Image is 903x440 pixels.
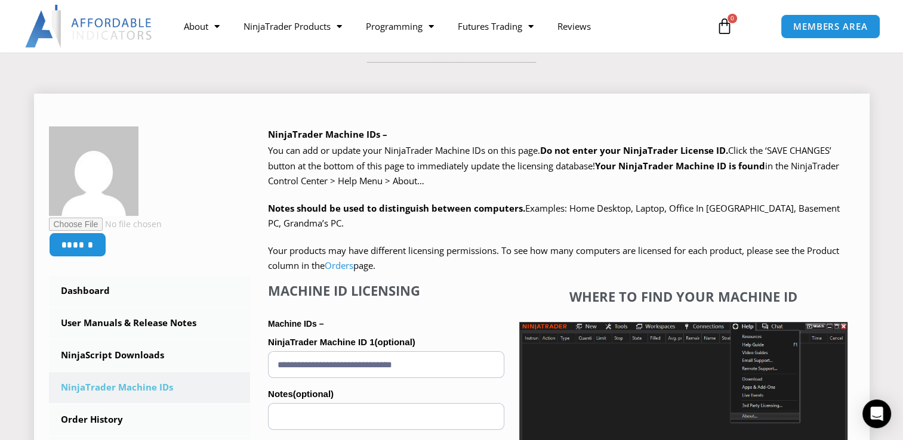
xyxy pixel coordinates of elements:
span: You can add or update your NinjaTrader Machine IDs on this page. [268,144,540,156]
strong: Your NinjaTrader Machine ID is found [595,160,765,172]
a: Reviews [545,13,602,40]
h4: Machine ID Licensing [268,283,504,298]
span: Your products may have different licensing permissions. To see how many computers are licensed fo... [268,244,839,272]
span: Click the ‘SAVE CHANGES’ button at the bottom of this page to immediately update the licensing da... [268,144,839,187]
a: Futures Trading [445,13,545,40]
label: NinjaTrader Machine ID 1 [268,333,504,351]
div: Open Intercom Messenger [862,399,891,428]
span: Examples: Home Desktop, Laptop, Office In [GEOGRAPHIC_DATA], Basement PC, Grandma’s PC. [268,202,840,230]
img: LogoAI | Affordable Indicators – NinjaTrader [25,5,153,48]
span: 0 [728,14,737,23]
nav: Menu [171,13,704,40]
a: Dashboard [49,275,251,306]
a: About [171,13,231,40]
a: Programming [353,13,445,40]
img: 9390255230a21a4968dbb3e0635c7bc66da9bcca779c8b8c4768407c9a558372 [49,126,138,216]
a: Order History [49,404,251,435]
span: (optional) [293,389,334,399]
a: 0 [698,9,751,44]
a: Orders [325,259,353,271]
a: User Manuals & Release Notes [49,308,251,339]
a: NinjaTrader Products [231,13,353,40]
a: NinjaTrader Machine IDs [49,372,251,403]
a: NinjaScript Downloads [49,340,251,371]
b: NinjaTrader Machine IDs – [268,128,387,140]
label: Notes [268,385,504,403]
span: MEMBERS AREA [793,22,868,31]
b: Do not enter your NinjaTrader License ID. [540,144,728,156]
span: (optional) [374,337,415,347]
strong: Notes should be used to distinguish between computers. [268,202,525,214]
h4: Where to find your Machine ID [519,289,847,304]
a: MEMBERS AREA [781,14,880,39]
strong: Machine IDs – [268,319,323,329]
